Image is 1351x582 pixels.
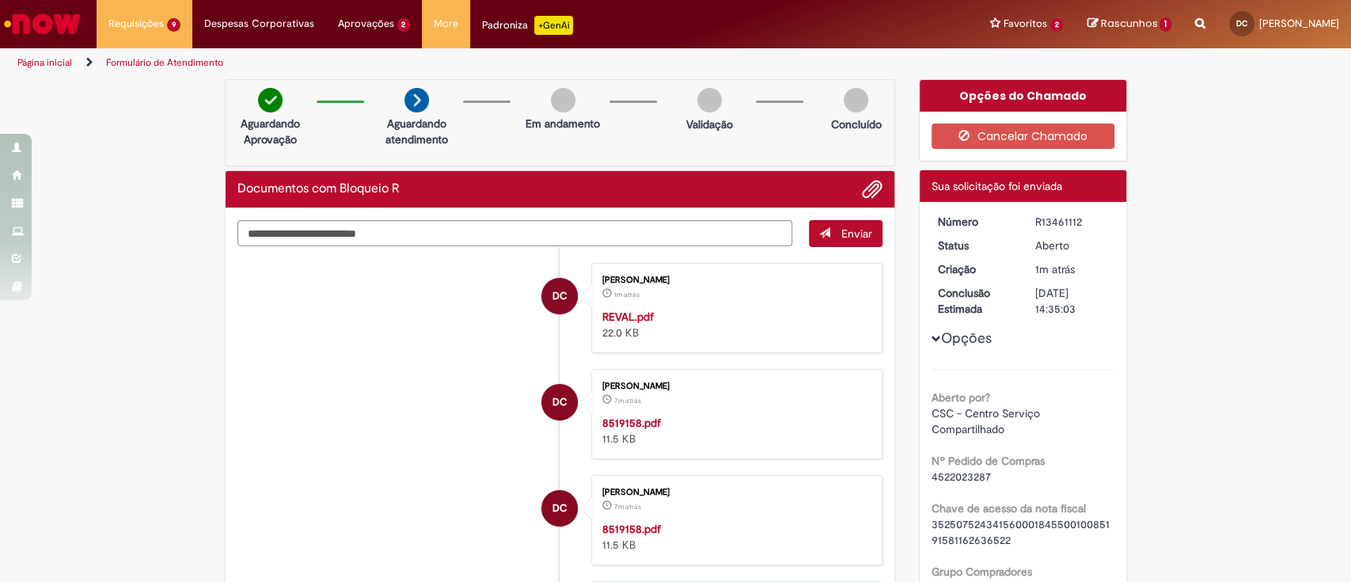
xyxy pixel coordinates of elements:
span: DC [1236,18,1247,29]
ul: Trilhas de página [12,48,889,78]
div: 11.5 KB [602,521,866,553]
a: Formulário de Atendimento [106,56,223,69]
div: R13461112 [1035,214,1109,230]
div: Aberto [1035,238,1109,253]
a: Rascunhos [1087,17,1171,32]
span: DC [552,489,567,527]
div: Padroniza [482,16,573,35]
span: 1 [1159,17,1171,32]
span: 1m atrás [1035,262,1075,276]
span: 35250752434156000184550010085191581162636522 [932,517,1110,547]
div: [PERSON_NAME] [602,382,866,391]
p: Aguardando atendimento [378,116,455,147]
button: Enviar [809,220,882,247]
p: +GenAi [534,16,573,35]
a: Página inicial [17,56,72,69]
b: Aberto por? [932,390,990,405]
a: REVAL.pdf [602,310,654,324]
div: [PERSON_NAME] [602,276,866,285]
img: arrow-next.png [404,88,429,112]
p: Validação [686,116,733,132]
span: 2 [1050,18,1064,32]
dt: Número [926,214,1023,230]
span: Aprovações [338,16,394,32]
a: 8519158.pdf [602,522,661,536]
span: [PERSON_NAME] [1259,17,1339,30]
span: 7m atrás [614,396,641,405]
span: Rascunhos [1100,16,1157,31]
b: Nº Pedido de Compras [932,454,1045,468]
dt: Criação [926,261,1023,277]
span: 4522023287 [932,470,991,484]
div: Danielle Martins Caetano [541,278,578,314]
h2: Documentos com Bloqueio R Histórico de tíquete [237,182,400,196]
span: 1m atrás [614,290,639,299]
div: 29/08/2025 09:34:59 [1035,261,1109,277]
textarea: Digite sua mensagem aqui... [237,220,793,247]
div: [PERSON_NAME] [602,488,866,497]
a: 8519158.pdf [602,416,661,430]
img: check-circle-green.png [258,88,283,112]
span: 2 [397,18,411,32]
p: Concluído [830,116,881,132]
button: Adicionar anexos [862,179,882,200]
span: 7m atrás [614,502,641,512]
button: Cancelar Chamado [932,124,1114,149]
span: Favoritos [1004,16,1047,32]
img: img-circle-grey.png [551,88,575,112]
div: Danielle Martins Caetano [541,384,578,420]
p: Aguardando Aprovação [232,116,309,147]
img: ServiceNow [2,8,83,40]
div: Opções do Chamado [920,80,1126,112]
p: Em andamento [526,116,600,131]
span: DC [552,383,567,421]
span: Enviar [841,226,872,241]
span: More [434,16,458,32]
span: Sua solicitação foi enviada [932,179,1062,193]
span: 9 [167,18,180,32]
b: Grupo Compradores [932,565,1032,579]
img: img-circle-grey.png [844,88,868,112]
time: 29/08/2025 09:28:49 [614,396,641,405]
b: Chave de acesso da nota fiscal [932,501,1086,515]
span: Requisições [108,16,164,32]
dt: Status [926,238,1023,253]
div: 22.0 KB [602,309,866,340]
time: 29/08/2025 09:34:33 [614,290,639,299]
img: img-circle-grey.png [697,88,722,112]
span: DC [552,277,567,315]
div: 11.5 KB [602,415,866,447]
span: Despesas Corporativas [204,16,314,32]
time: 29/08/2025 09:28:41 [614,502,641,512]
div: [DATE] 14:35:03 [1035,285,1109,317]
span: CSC - Centro Serviço Compartilhado [932,406,1043,436]
div: Danielle Martins Caetano [541,490,578,527]
dt: Conclusão Estimada [926,285,1023,317]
